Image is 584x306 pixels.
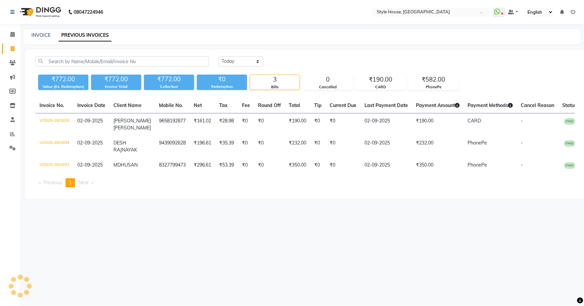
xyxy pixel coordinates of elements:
div: PhonePe [409,84,458,90]
td: ₹0 [238,135,254,158]
td: ₹28.98 [215,113,238,136]
td: ₹0 [310,113,326,136]
span: - [521,162,523,168]
td: ₹232.00 [285,135,310,158]
div: ₹772.00 [38,75,88,84]
div: Redemption [197,84,247,90]
div: ₹190.00 [356,75,405,84]
div: ₹0 [197,75,247,84]
div: Collection [144,84,194,90]
td: ₹0 [254,158,285,173]
span: Invoice No. [39,102,64,108]
span: Current Due [330,102,356,108]
td: ₹190.00 [412,113,464,136]
span: Tax [219,102,228,108]
td: 9439092628 [155,135,190,158]
span: Round Off [258,102,281,108]
span: HUSAN [121,162,138,168]
td: ₹0 [326,158,360,173]
td: ₹161.02 [190,113,215,136]
td: V/2025-26/1833 [35,158,73,173]
td: ₹0 [310,135,326,158]
span: Client Name [113,102,142,108]
td: ₹190.00 [285,113,310,136]
span: Last Payment Date [364,102,408,108]
span: Payment Amount [416,102,460,108]
td: ₹296.61 [190,158,215,173]
span: Total [289,102,300,108]
td: 02-09-2025 [360,135,412,158]
td: V/2025-26/1834 [35,135,73,158]
div: Cancelled [303,84,352,90]
input: Search by Name/Mobile/Email/Invoice No [35,56,208,67]
span: Cancel Reason [521,102,554,108]
span: 02-09-2025 [77,118,103,124]
div: Bills [250,84,300,90]
div: Invoice Total [91,84,141,90]
span: CARD [468,118,481,124]
td: ₹0 [238,158,254,173]
img: logo [17,3,63,21]
span: Previous [44,180,62,186]
span: - [521,118,523,124]
td: ₹196.61 [190,135,215,158]
td: ₹232.00 [412,135,464,158]
span: Payment Methods [468,102,513,108]
td: V/2025-26/1835 [35,113,73,136]
nav: Pagination [35,178,575,187]
span: Next [79,180,89,186]
span: PhonePe [468,140,487,146]
div: ₹772.00 [144,75,194,84]
span: Net [194,102,202,108]
span: Invoice Date [77,102,105,108]
td: ₹0 [310,158,326,173]
span: 1 [69,180,72,186]
div: CARD [356,84,405,90]
td: ₹350.00 [285,158,310,173]
td: ₹35.39 [215,135,238,158]
span: - [521,140,523,146]
td: 02-09-2025 [360,158,412,173]
span: [PERSON_NAME] [113,125,151,131]
a: PREVIOUS INVOICES [59,29,111,41]
td: ₹0 [238,113,254,136]
span: PAID [564,118,575,125]
span: PAID [564,162,575,169]
span: Status [562,102,577,108]
span: Tip [314,102,322,108]
td: 8327799473 [155,158,190,173]
div: Value (Ex. Redemption) [38,84,88,90]
div: 0 [303,75,352,84]
td: ₹0 [254,135,285,158]
td: 9658192877 [155,113,190,136]
span: Mobile No. [159,102,183,108]
span: DESH RAJ [113,140,126,153]
div: 3 [250,75,300,84]
b: 08047224946 [74,3,103,21]
td: ₹53.39 [215,158,238,173]
div: ₹582.00 [409,75,458,84]
td: 02-09-2025 [360,113,412,136]
td: ₹0 [254,113,285,136]
span: MD [113,162,121,168]
div: ₹772.00 [91,75,141,84]
span: PhonePe [468,162,487,168]
span: [PERSON_NAME] [113,118,151,124]
span: NAYAK [122,147,137,153]
span: 02-09-2025 [77,162,103,168]
td: ₹0 [326,113,360,136]
span: Fee [242,102,250,108]
span: PAID [564,140,575,147]
span: 02-09-2025 [77,140,103,146]
td: ₹0 [326,135,360,158]
a: INVOICE [31,32,51,38]
td: ₹350.00 [412,158,464,173]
